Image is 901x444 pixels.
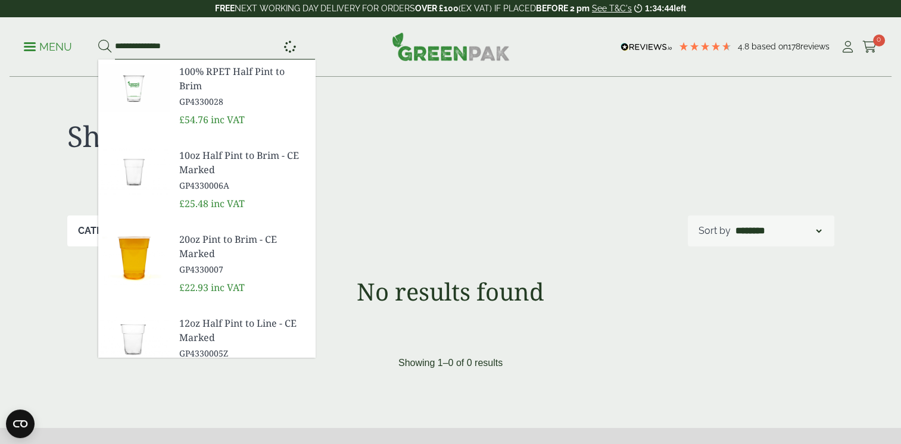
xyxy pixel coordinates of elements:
[98,227,170,284] img: GP4330007
[392,32,510,61] img: GreenPak Supplies
[699,224,731,238] p: Sort by
[733,224,824,238] select: Shop order
[179,148,305,192] a: 10oz Half Pint to Brim - CE Marked GP4330006A
[6,409,35,438] button: Open CMP widget
[398,356,503,370] p: Showing 1–0 of 0 results
[862,38,877,56] a: 0
[179,197,208,210] span: £25.48
[873,35,885,46] span: 0
[179,263,305,276] span: GP4330007
[738,42,752,51] span: 4.8
[536,4,590,13] strong: BEFORE 2 pm
[211,113,245,126] span: inc VAT
[67,119,451,154] h1: Shop
[645,4,674,13] span: 1:34:44
[98,60,170,117] img: GP4330028
[179,281,208,294] span: £22.93
[98,143,170,201] img: GP4330006A
[862,41,877,53] i: Cart
[179,316,305,345] span: 12oz Half Pint to Line - CE Marked
[752,42,788,51] span: Based on
[211,197,245,210] span: inc VAT
[179,148,305,177] span: 10oz Half Pint to Brim - CE Marked
[592,4,632,13] a: See T&C's
[179,347,305,359] span: GP4330005Z
[211,281,245,294] span: inc VAT
[179,64,305,108] a: 100% RPET Half Pint to Brim GP4330028
[78,224,138,238] p: Categories
[179,64,305,93] span: 100% RPET Half Pint to Brim
[24,40,72,52] a: Menu
[179,316,305,359] a: 12oz Half Pint to Line - CE Marked GP4330005Z
[621,43,672,51] img: REVIEWS.io
[840,41,855,53] i: My Account
[179,95,305,108] span: GP4330028
[215,4,235,13] strong: FREE
[415,4,459,13] strong: OVER £100
[179,179,305,192] span: GP4330006A
[35,277,866,306] h1: No results found
[788,42,800,51] span: 178
[98,311,170,368] img: GP4330005Z
[179,232,305,276] a: 20oz Pint to Brim - CE Marked GP4330007
[800,42,830,51] span: reviews
[179,113,208,126] span: £54.76
[24,40,72,54] p: Menu
[674,4,686,13] span: left
[179,232,305,261] span: 20oz Pint to Brim - CE Marked
[678,41,732,52] div: 4.78 Stars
